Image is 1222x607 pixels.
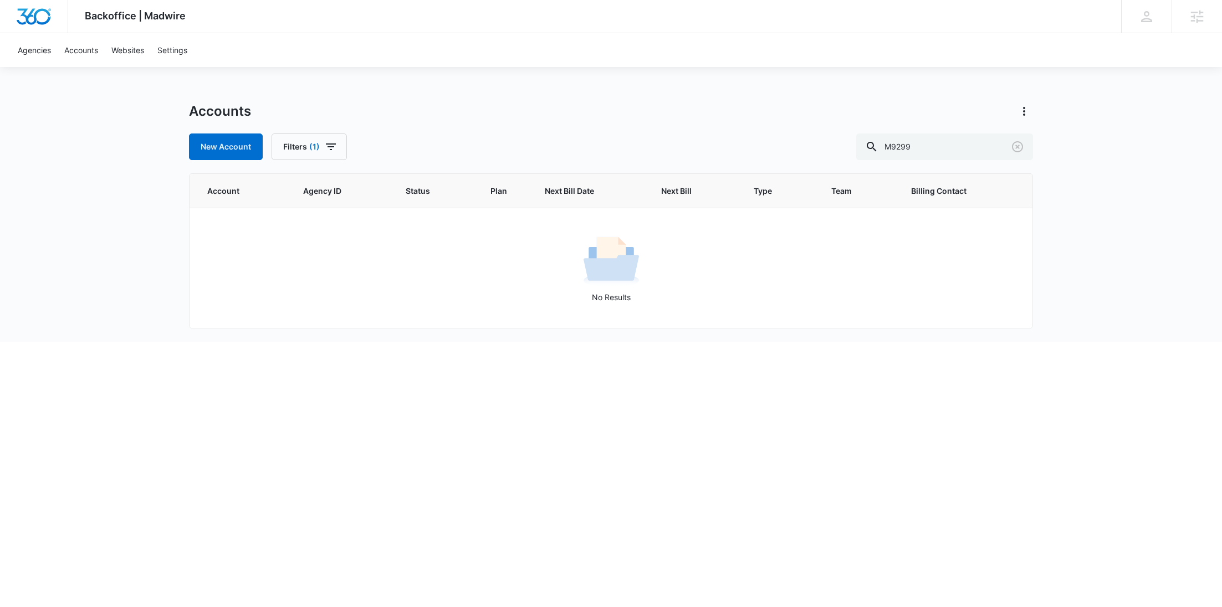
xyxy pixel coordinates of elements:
span: Next Bill Date [545,185,618,197]
input: Search [856,133,1033,160]
span: Status [406,185,448,197]
h1: Accounts [189,103,251,120]
img: No Results [584,233,639,289]
button: Actions [1015,102,1033,120]
span: Next Bill [661,185,711,197]
span: Account [207,185,260,197]
p: No Results [190,291,1032,303]
span: Agency ID [303,185,363,197]
span: Type [754,185,788,197]
span: Backoffice | Madwire [85,10,186,22]
a: Agencies [11,33,58,67]
a: Websites [105,33,151,67]
span: Team [831,185,868,197]
span: Billing Contact [911,185,988,197]
span: (1) [309,143,320,151]
button: Filters(1) [272,133,347,160]
span: Plan [490,185,519,197]
a: Accounts [58,33,105,67]
a: Settings [151,33,194,67]
a: New Account [189,133,263,160]
button: Clear [1009,138,1026,156]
